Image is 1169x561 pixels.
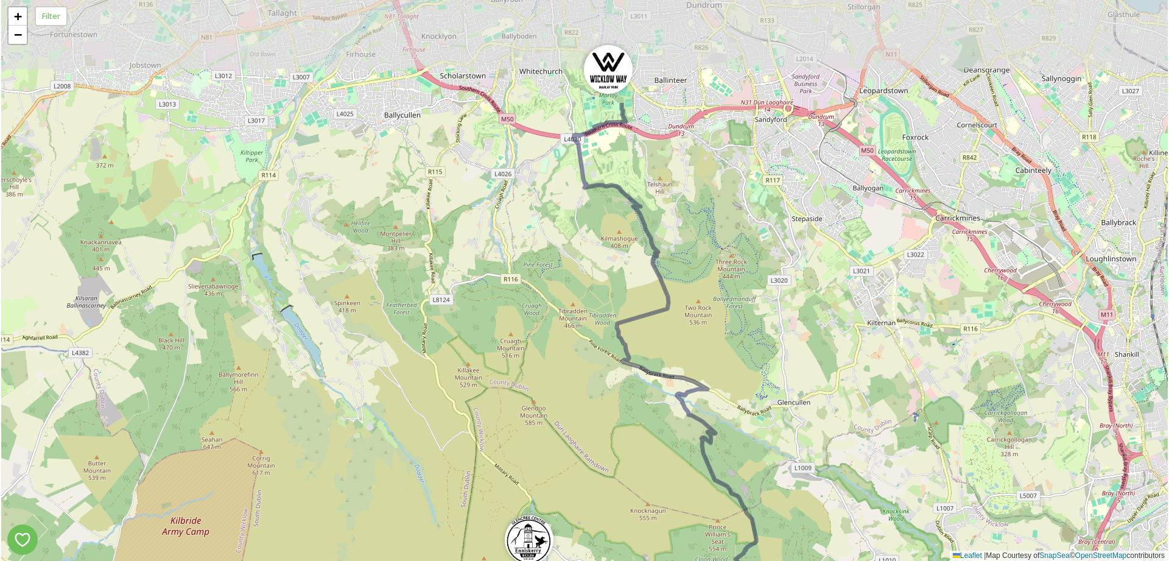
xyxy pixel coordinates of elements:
[35,6,68,26] div: Filter
[953,551,982,560] a: Leaflet
[9,7,27,26] a: Zoom in
[14,27,22,42] span: −
[9,26,27,44] a: Zoom out
[984,551,986,560] span: |
[14,9,22,24] span: +
[1039,551,1069,560] a: SnapSea
[950,551,1168,561] div: Map Courtesy of © contributors
[1075,551,1127,560] a: OpenStreetMap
